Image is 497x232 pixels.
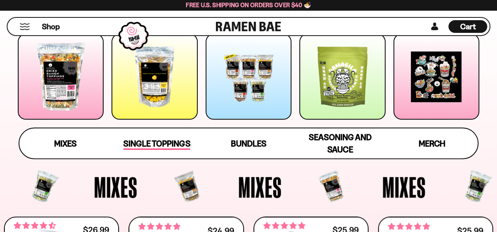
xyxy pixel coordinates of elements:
[54,139,76,148] span: Mixes
[123,139,190,150] span: Single Toppings
[94,172,138,202] span: Mixes
[238,172,282,202] span: Mixes
[386,128,478,158] a: Merch
[418,139,445,148] span: Merch
[382,172,426,202] span: Mixes
[42,20,60,33] a: Shop
[309,132,372,154] span: Seasoning and Sauce
[138,221,180,232] span: 4.76 stars
[460,22,476,31] span: Cart
[231,139,266,148] span: Bundles
[42,21,60,32] span: Shop
[448,18,487,35] div: Cart
[14,221,56,231] span: 4.68 stars
[294,128,386,158] a: Seasoning and Sauce
[19,128,111,158] a: Mixes
[203,128,295,158] a: Bundles
[263,221,305,231] span: 4.75 stars
[19,23,30,30] button: Mobile Menu Trigger
[186,1,311,9] span: Free U.S. Shipping on Orders over $40 🍜
[388,221,430,232] span: 4.76 stars
[111,128,203,158] a: Single Toppings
